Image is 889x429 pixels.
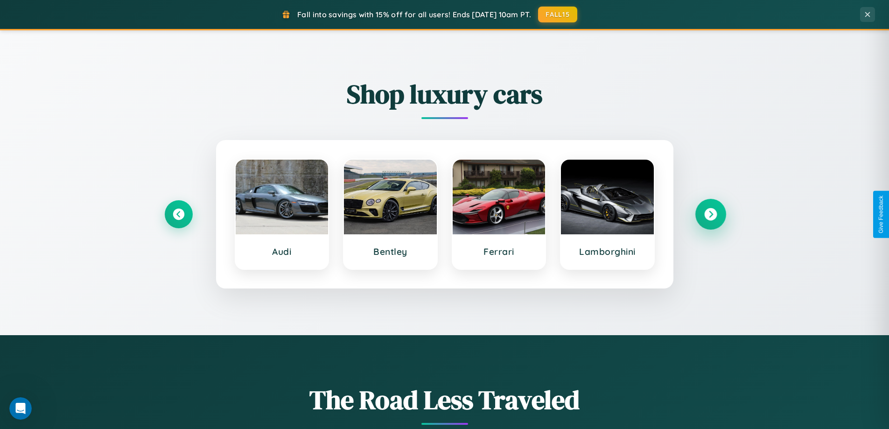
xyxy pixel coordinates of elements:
[297,10,531,19] span: Fall into savings with 15% off for all users! Ends [DATE] 10am PT.
[165,76,725,112] h2: Shop luxury cars
[878,196,884,233] div: Give Feedback
[570,246,644,257] h3: Lamborghini
[538,7,577,22] button: FALL15
[245,246,319,257] h3: Audi
[353,246,427,257] h3: Bentley
[9,397,32,420] iframe: Intercom live chat
[165,382,725,418] h1: The Road Less Traveled
[462,246,536,257] h3: Ferrari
